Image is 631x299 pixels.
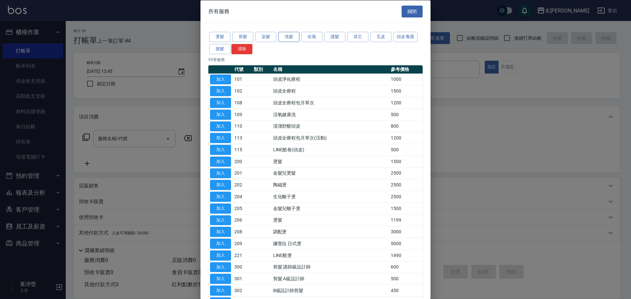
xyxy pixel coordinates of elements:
td: 娜普拉 日式燙 [271,238,389,249]
td: 頭皮全療程 [271,85,389,97]
button: 加入 [210,180,231,190]
td: 208 [233,226,252,238]
button: 剪髮 [232,32,253,42]
button: 加入 [210,168,231,178]
td: 調配燙 [271,226,389,238]
td: 金髮兒燙髮 [271,167,389,179]
button: 加入 [210,203,231,213]
td: 2500 [389,179,423,191]
td: 204 [233,191,252,203]
td: 206 [233,214,252,226]
td: 1500 [389,85,423,97]
button: 吹風 [301,32,322,42]
td: 101 [233,74,252,85]
button: 加入 [210,145,231,155]
td: 2500 [389,191,423,203]
td: 301 [233,273,252,285]
td: 剪髮 講師級設計師 [271,261,389,273]
td: LINE酷卷(頭皮) [271,144,389,156]
td: 209 [233,238,252,249]
td: B級設計師剪髮 [271,285,389,296]
td: 1199 [389,214,423,226]
td: 201 [233,167,252,179]
button: 加入 [210,274,231,284]
td: 1500 [389,203,423,214]
button: 頭皮養護 [393,32,418,42]
td: 金髮兒離子燙 [271,203,389,214]
td: 109 [233,109,252,120]
button: 洗髮 [278,32,299,42]
button: 清除 [231,44,252,54]
td: 200 [233,156,252,167]
td: 1200 [389,132,423,144]
button: 瓦皮 [370,32,391,42]
td: 800 [389,120,423,132]
td: 剪髮 A級設計師 [271,273,389,285]
td: 302 [233,285,252,296]
button: 關閉 [402,5,423,17]
th: 代號 [233,65,252,74]
td: 1490 [389,249,423,261]
button: 燙髮 [209,32,230,42]
td: 202 [233,179,252,191]
td: 300 [233,261,252,273]
td: 1500 [389,156,423,167]
td: 108 [233,97,252,109]
span: 所有服務 [208,8,229,14]
td: 102 [233,85,252,97]
button: 加入 [210,98,231,108]
td: 陶磁燙 [271,179,389,191]
td: 600 [389,261,423,273]
td: 活氧健康洗 [271,109,389,120]
td: 113 [233,132,252,144]
td: 1200 [389,97,423,109]
td: 3000 [389,226,423,238]
td: 頭皮全療程包月單次 [271,97,389,109]
button: 加入 [210,262,231,272]
th: 參考價格 [389,65,423,74]
button: 其它 [347,32,368,42]
button: 加入 [210,86,231,96]
button: 加入 [210,121,231,131]
th: 名稱 [271,65,389,74]
button: 加入 [210,250,231,260]
td: 清潔舒醒頭皮 [271,120,389,132]
button: 加入 [210,133,231,143]
button: 加入 [210,156,231,166]
td: 205 [233,203,252,214]
button: 加入 [210,215,231,225]
td: 450 [389,285,423,296]
td: 221 [233,249,252,261]
td: 5000 [389,238,423,249]
td: 110 [233,120,252,132]
button: 加入 [210,227,231,237]
td: 115 [233,144,252,156]
button: 加入 [210,286,231,296]
td: 燙髮 [271,156,389,167]
td: 500 [389,144,423,156]
td: 頭皮全療程包月單次(活動) [271,132,389,144]
button: 護髮 [324,32,345,42]
td: 500 [389,109,423,120]
button: 加入 [210,239,231,249]
td: 2500 [389,167,423,179]
td: 生化離子燙 [271,191,389,203]
button: 加入 [210,74,231,84]
button: 加入 [210,192,231,202]
p: 95 筆服務 [208,56,423,62]
td: 頭皮淨化療程 [271,74,389,85]
td: 燙髮 [271,214,389,226]
td: 1000 [389,74,423,85]
td: LINE酷燙 [271,249,389,261]
button: 接髮 [209,44,230,54]
td: 500 [389,273,423,285]
th: 類別 [252,65,271,74]
button: 染髮 [255,32,276,42]
button: 加入 [210,109,231,119]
